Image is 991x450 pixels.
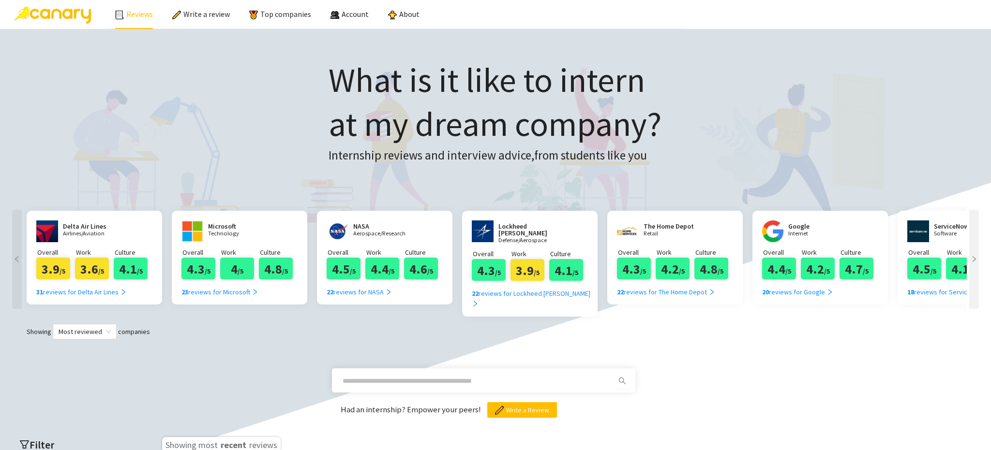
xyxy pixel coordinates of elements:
[330,11,339,19] img: people.png
[708,289,715,295] span: right
[366,247,404,258] p: Work
[221,247,259,258] p: Work
[220,258,254,279] div: 4
[37,247,75,258] p: Overall
[172,9,230,19] a: Write a review
[498,223,571,236] h2: Lockheed [PERSON_NAME]
[75,258,109,279] div: 3.6
[788,231,846,237] p: Internet
[788,223,846,230] h2: Google
[181,279,258,297] a: 23reviews for Microsoft right
[931,267,936,276] span: /5
[405,247,443,258] p: Culture
[824,267,830,276] span: /5
[36,279,127,297] a: 31reviews for Delta Air Lines right
[679,267,685,276] span: /5
[617,287,715,297] div: reviews for The Home Depot
[572,268,578,277] span: /5
[656,258,690,279] div: 4.2
[946,258,980,279] div: 4.1
[863,267,869,276] span: /5
[826,289,833,295] span: right
[801,258,835,279] div: 4.2
[329,102,661,145] span: at my dream company?
[617,279,715,297] a: 22reviews for The Home Depot right
[389,267,394,276] span: /5
[388,9,420,19] a: About
[498,237,571,244] p: Defense/Aerospace
[615,373,630,389] button: search
[63,223,121,230] h2: Delta Air Lines
[365,258,399,279] div: 4.4
[506,405,549,415] span: Write a Review
[472,288,595,309] div: reviews for Lockheed [PERSON_NAME]
[404,258,438,279] div: 4.6
[327,287,392,297] div: reviews for NASA
[969,256,979,262] span: right
[472,300,479,307] span: right
[840,258,873,279] div: 4.7
[695,247,733,258] p: Culture
[718,267,723,276] span: /5
[63,231,121,237] p: Airlines/Aviation
[472,289,479,298] b: 22
[208,231,266,237] p: Technology
[427,267,433,276] span: /5
[115,9,153,19] a: Reviews
[205,267,210,276] span: /5
[208,223,266,230] h2: Microsoft
[220,438,247,450] span: recent
[181,220,203,242] img: www.microsoft.com
[115,247,152,258] p: Culture
[615,377,630,385] span: search
[182,247,220,258] p: Overall
[327,288,333,296] b: 22
[181,258,215,279] div: 4.3
[282,267,288,276] span: /5
[329,58,661,146] h1: What is it like to intern
[19,439,30,450] span: filter
[617,258,651,279] div: 4.3
[618,247,656,258] p: Overall
[785,267,791,276] span: /5
[617,288,624,296] b: 22
[36,258,70,279] div: 3.9
[907,258,941,279] div: 4.5
[657,247,694,258] p: Work
[114,258,148,279] div: 4.1
[511,248,549,259] p: Work
[549,259,583,281] div: 4.1
[12,256,22,262] span: left
[763,247,801,258] p: Overall
[841,247,878,258] p: Culture
[907,288,914,296] b: 18
[328,247,365,258] p: Overall
[487,402,557,418] button: Write a Review
[762,287,833,297] div: reviews for Google
[59,324,111,339] span: Most reviewed
[550,248,588,259] p: Culture
[60,267,65,276] span: /5
[76,247,114,258] p: Work
[353,223,411,230] h2: NASA
[495,268,501,277] span: /5
[36,288,43,296] b: 31
[327,220,348,242] img: nasa.gov
[329,146,661,165] h3: Internship reviews and interview advice, from students like you
[181,288,188,296] b: 23
[120,289,127,295] span: right
[495,406,504,415] img: pencil.png
[473,248,511,259] p: Overall
[762,220,783,242] img: google.com
[472,220,494,242] img: www.lockheedmartin.com
[640,267,646,276] span: /5
[36,287,127,297] div: reviews for Delta Air Lines
[10,324,981,339] div: Showing companies
[385,289,392,295] span: right
[342,9,369,19] span: Account
[908,247,946,258] p: Overall
[353,231,411,237] p: Aerospace/Research
[259,258,293,279] div: 4.8
[260,247,298,258] p: Culture
[644,223,702,230] h2: The Home Depot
